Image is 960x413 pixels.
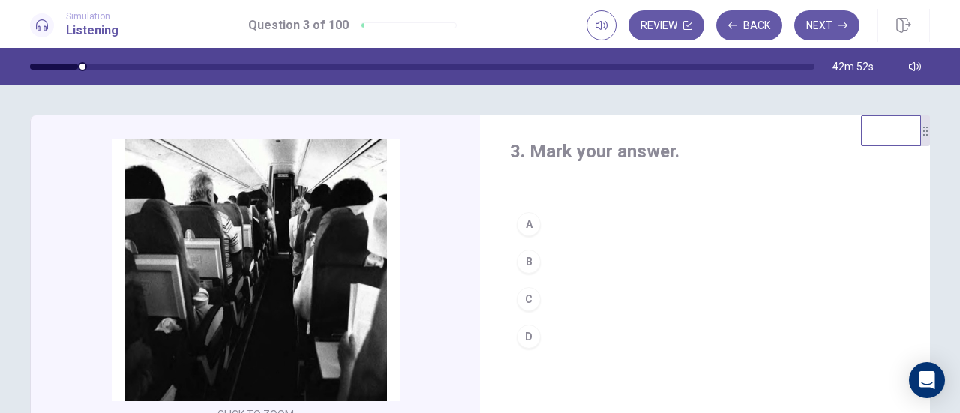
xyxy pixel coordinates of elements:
span: 42m 52s [832,61,874,73]
button: Back [716,10,782,40]
div: A [517,212,541,236]
button: D [510,318,900,355]
div: C [517,287,541,311]
div: D [517,325,541,349]
button: A [510,205,900,243]
div: B [517,250,541,274]
h1: Listening [66,22,118,40]
span: Simulation [66,11,118,22]
button: B [510,243,900,280]
button: Review [628,10,704,40]
div: Open Intercom Messenger [909,362,945,398]
h1: Question 3 of 100 [248,16,349,34]
h4: 3. Mark your answer. [510,139,900,163]
button: C [510,280,900,318]
button: Next [794,10,859,40]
